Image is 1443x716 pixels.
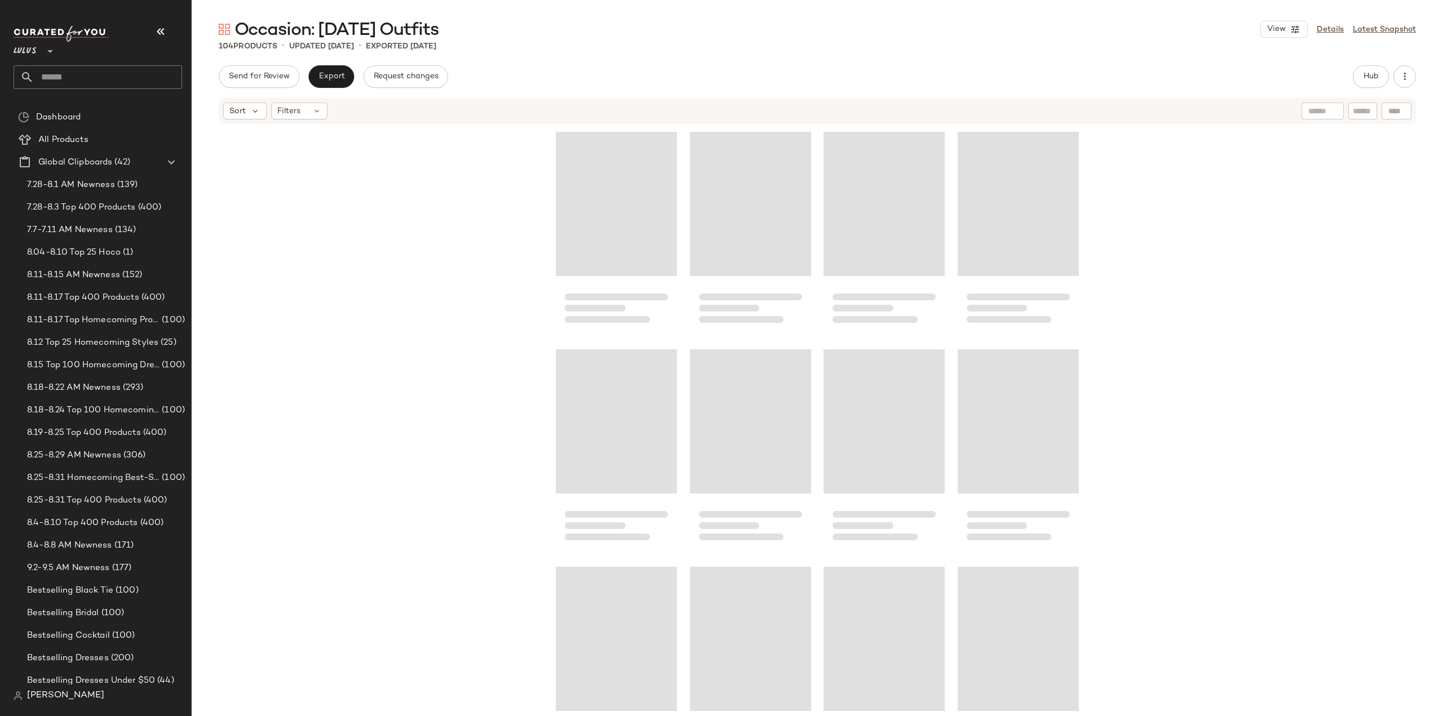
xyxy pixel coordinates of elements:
[38,134,88,146] span: All Products
[158,336,176,349] span: (25)
[556,345,677,553] div: Loading...
[27,539,112,552] span: 8.4-8.8 AM Newness
[27,201,136,214] span: 7.28-8.3 Top 400 Products
[113,224,136,237] span: (134)
[289,41,354,52] p: updated [DATE]
[958,345,1079,553] div: Loading...
[219,24,230,35] img: svg%3e
[228,72,290,81] span: Send for Review
[27,674,155,687] span: Bestselling Dresses Under $50
[27,426,141,439] span: 8.19-8.25 Top 400 Products
[160,404,185,417] span: (100)
[109,652,134,665] span: (200)
[14,26,109,42] img: cfy_white_logo.C9jOOHJF.svg
[27,269,120,282] span: 8.11-8.15 AM Newness
[113,584,139,597] span: (100)
[366,41,436,52] p: Exported [DATE]
[27,562,110,575] span: 9.2-9.5 AM Newness
[160,359,185,372] span: (100)
[234,19,439,42] span: Occasion: [DATE] Outfits
[219,41,277,52] div: Products
[824,127,945,336] div: Loading...
[219,65,299,88] button: Send for Review
[219,42,233,51] span: 104
[38,156,112,169] span: Global Clipboards
[27,224,113,237] span: 7.7-7.11 AM Newness
[27,291,139,304] span: 8.11-8.17 Top 400 Products
[318,72,344,81] span: Export
[1353,65,1389,88] button: Hub
[27,652,109,665] span: Bestselling Dresses
[14,691,23,700] img: svg%3e
[27,517,138,530] span: 8.4-8.10 Top 400 Products
[141,426,167,439] span: (400)
[358,39,361,53] span: •
[115,179,138,192] span: (139)
[27,472,160,484] span: 8.25-8.31 Homecoming Best-Sellers
[110,629,135,642] span: (100)
[824,345,945,553] div: Loading...
[139,291,165,304] span: (400)
[112,539,134,552] span: (171)
[27,494,141,507] span: 8.25-8.31 Top 400 Products
[1260,21,1308,38] button: View
[160,314,185,327] span: (100)
[27,607,99,620] span: Bestselling Bridal
[160,472,185,484] span: (100)
[27,336,158,349] span: 8.12 Top 25 Homecoming Styles
[364,65,448,88] button: Request changes
[690,127,811,336] div: Loading...
[27,246,121,259] span: 8.04-8.10 Top 25 Hoco
[136,201,162,214] span: (400)
[229,105,246,117] span: Sort
[18,112,29,123] img: svg%3e
[36,111,81,124] span: Dashboard
[308,65,354,88] button: Export
[27,689,104,702] span: [PERSON_NAME]
[1317,24,1344,35] a: Details
[14,38,37,59] span: Lulus
[155,674,174,687] span: (44)
[121,246,133,259] span: (1)
[1353,24,1416,35] a: Latest Snapshot
[141,494,167,507] span: (400)
[27,449,121,462] span: 8.25-8.29 AM Newness
[27,381,121,394] span: 8.18-8.22 AM Newness
[27,314,160,327] span: 8.11-8.17 Top Homecoming Product
[27,179,115,192] span: 7.28-8.1 AM Newness
[690,345,811,553] div: Loading...
[27,359,160,372] span: 8.15 Top 100 Homecoming Dresses
[1363,72,1379,81] span: Hub
[27,404,160,417] span: 8.18-8.24 Top 100 Homecoming Dresses
[27,584,113,597] span: Bestselling Black Tie
[373,72,439,81] span: Request changes
[112,156,130,169] span: (42)
[277,105,300,117] span: Filters
[556,127,677,336] div: Loading...
[1267,25,1286,34] span: View
[282,39,285,53] span: •
[121,381,144,394] span: (293)
[99,607,125,620] span: (100)
[138,517,164,530] span: (400)
[121,449,146,462] span: (306)
[27,629,110,642] span: Bestselling Cocktail
[120,269,143,282] span: (152)
[110,562,132,575] span: (177)
[958,127,1079,336] div: Loading...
